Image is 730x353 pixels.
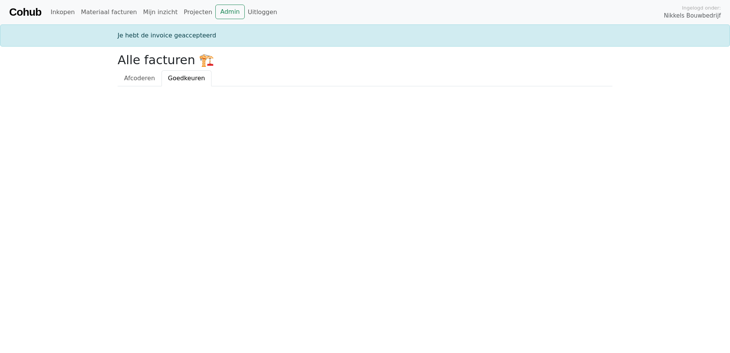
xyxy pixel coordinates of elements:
[181,5,215,20] a: Projecten
[113,31,617,40] div: Je hebt de invoice geaccepteerd
[118,53,612,67] h2: Alle facturen 🏗️
[124,74,155,82] span: Afcoderen
[9,3,41,21] a: Cohub
[682,4,721,11] span: Ingelogd onder:
[140,5,181,20] a: Mijn inzicht
[162,70,212,86] a: Goedkeuren
[168,74,205,82] span: Goedkeuren
[47,5,78,20] a: Inkopen
[78,5,140,20] a: Materiaal facturen
[245,5,280,20] a: Uitloggen
[118,70,162,86] a: Afcoderen
[215,5,245,19] a: Admin
[664,11,721,20] span: Nikkels Bouwbedrijf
